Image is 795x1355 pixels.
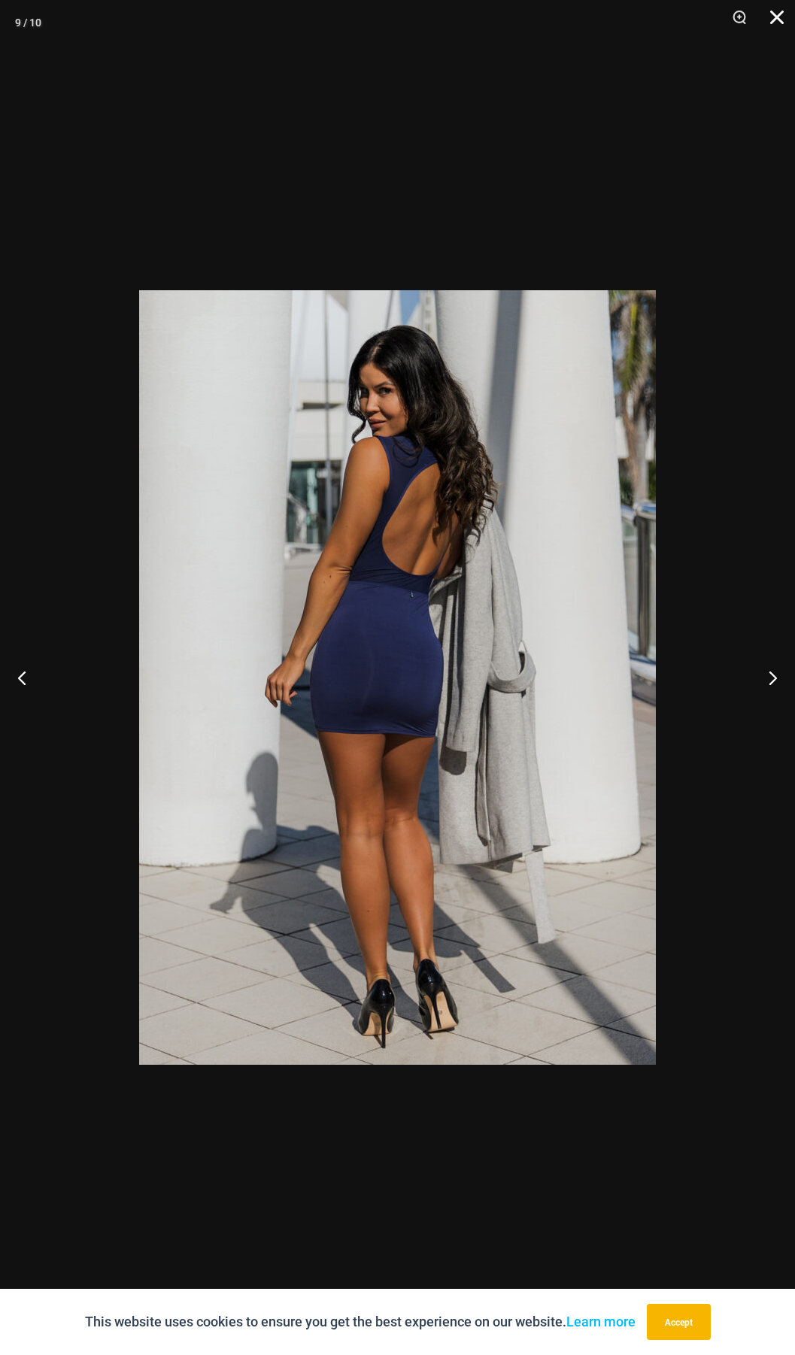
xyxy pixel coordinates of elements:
div: 9 / 10 [15,11,41,34]
img: Desire Me Navy 5192 Dress 03 [139,290,656,1065]
p: This website uses cookies to ensure you get the best experience on our website. [85,1311,636,1333]
a: Learn more [566,1314,636,1329]
button: Next [739,640,795,715]
button: Accept [647,1304,711,1340]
